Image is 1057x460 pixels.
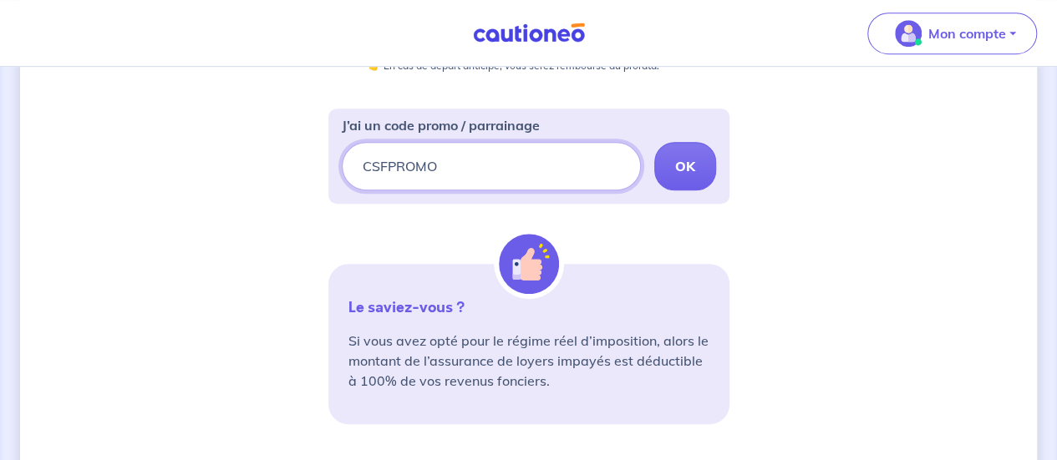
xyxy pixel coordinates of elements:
[867,13,1037,54] button: illu_account_valid_menu.svgMon compte
[348,297,709,317] p: Le saviez-vous ?
[895,20,922,47] img: illu_account_valid_menu.svg
[928,23,1006,43] p: Mon compte
[466,23,592,43] img: Cautioneo
[654,142,716,190] button: OK
[675,158,695,174] strong: OK
[342,115,540,135] p: J’ai un code promo / parrainage
[499,234,559,294] img: illu_alert_hand.svg
[348,331,709,391] p: Si vous avez opté pour le régime réel d’imposition, alors le montant de l’assurance de loyers imp...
